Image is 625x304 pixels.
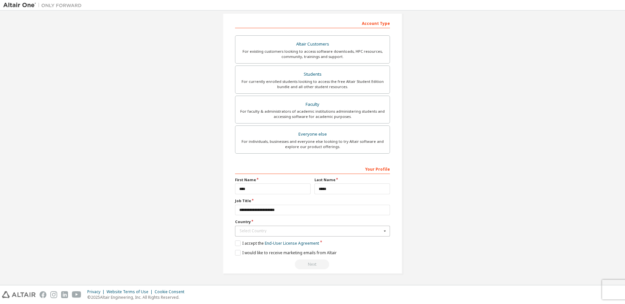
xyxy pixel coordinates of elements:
[235,240,319,246] label: I accept the
[239,139,386,149] div: For individuals, businesses and everyone else looking to try Altair software and explore our prod...
[235,198,390,203] label: Job Title
[235,18,390,28] div: Account Type
[3,2,85,9] img: Altair One
[239,109,386,119] div: For faculty & administrators of academic institutions administering students and accessing softwa...
[239,100,386,109] div: Faculty
[87,289,107,294] div: Privacy
[265,240,319,246] a: End-User License Agreement
[72,291,81,298] img: youtube.svg
[87,294,188,300] p: © 2025 Altair Engineering, Inc. All Rights Reserved.
[239,70,386,79] div: Students
[107,289,155,294] div: Website Terms of Use
[235,259,390,269] div: Read and acccept EULA to continue
[235,250,337,256] label: I would like to receive marketing emails from Altair
[314,177,390,182] label: Last Name
[50,291,57,298] img: instagram.svg
[240,229,382,233] div: Select Country
[239,79,386,89] div: For currently enrolled students looking to access the free Altair Student Edition bundle and all ...
[40,291,46,298] img: facebook.svg
[239,130,386,139] div: Everyone else
[61,291,68,298] img: linkedin.svg
[239,49,386,59] div: For existing customers looking to access software downloads, HPC resources, community, trainings ...
[235,219,390,224] label: Country
[235,177,311,182] label: First Name
[2,291,36,298] img: altair_logo.svg
[239,40,386,49] div: Altair Customers
[235,163,390,174] div: Your Profile
[155,289,188,294] div: Cookie Consent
